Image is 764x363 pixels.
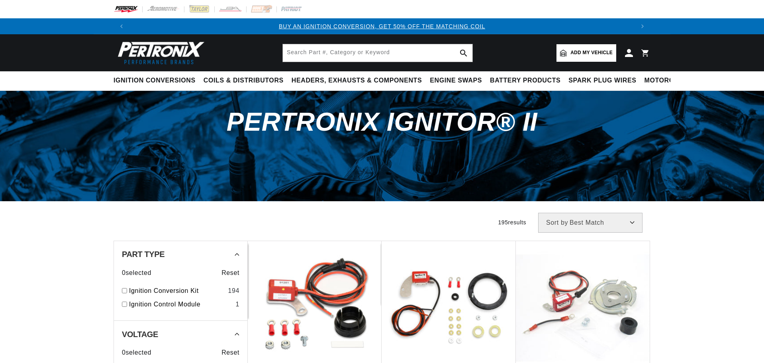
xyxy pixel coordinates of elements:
[129,286,225,296] a: Ignition Conversion Kit
[94,18,670,34] slideshow-component: Translation missing: en.sections.announcements.announcement_bar
[122,250,165,258] span: Part Type
[556,44,616,62] a: Add my vehicle
[129,22,635,31] div: Announcement
[635,18,650,34] button: Translation missing: en.sections.announcements.next_announcement
[490,77,560,85] span: Battery Products
[564,71,640,90] summary: Spark Plug Wires
[426,71,486,90] summary: Engine Swaps
[129,299,232,310] a: Ignition Control Module
[114,18,129,34] button: Translation missing: en.sections.announcements.previous_announcement
[486,71,564,90] summary: Battery Products
[221,268,239,278] span: Reset
[227,107,537,136] span: PerTronix Ignitor® II
[114,39,205,67] img: Pertronix
[455,44,472,62] button: search button
[235,299,239,310] div: 1
[641,71,696,90] summary: Motorcycle
[122,330,158,338] span: Voltage
[546,220,568,226] span: Sort by
[570,49,613,57] span: Add my vehicle
[283,44,472,62] input: Search Part #, Category or Keyword
[498,219,526,226] span: 195 results
[288,71,426,90] summary: Headers, Exhausts & Components
[122,268,151,278] span: 0 selected
[204,77,284,85] span: Coils & Distributors
[645,77,692,85] span: Motorcycle
[129,22,635,31] div: 1 of 3
[200,71,288,90] summary: Coils & Distributors
[292,77,422,85] span: Headers, Exhausts & Components
[538,213,643,233] select: Sort by
[114,71,200,90] summary: Ignition Conversions
[430,77,482,85] span: Engine Swaps
[114,77,196,85] span: Ignition Conversions
[568,77,636,85] span: Spark Plug Wires
[122,347,151,358] span: 0 selected
[228,286,239,296] div: 194
[221,347,239,358] span: Reset
[279,23,485,29] a: BUY AN IGNITION CONVERSION, GET 50% OFF THE MATCHING COIL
